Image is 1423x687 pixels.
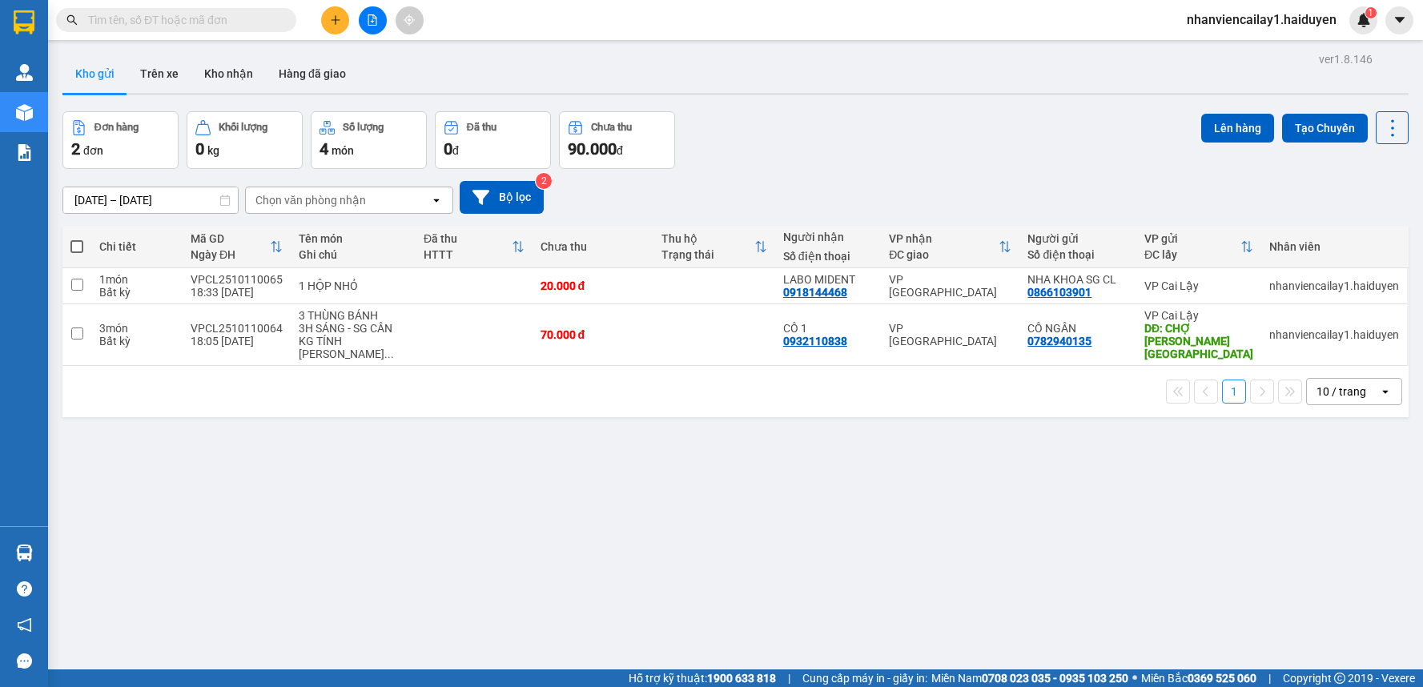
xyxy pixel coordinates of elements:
[191,273,283,286] div: VPCL2510110065
[1269,328,1399,341] div: nhanviencailay1.haiduyen
[783,335,847,348] div: 0932110838
[1269,240,1399,253] div: Nhân viên
[444,139,452,159] span: 0
[17,653,32,669] span: message
[1174,10,1349,30] span: nhanviencailay1.haiduyen
[17,617,32,633] span: notification
[430,194,443,207] svg: open
[299,279,408,292] div: 1 HỘP NHỎ
[1136,226,1261,268] th: Toggle SortBy
[191,335,283,348] div: 18:05 [DATE]
[629,669,776,687] span: Hỗ trợ kỹ thuật:
[1282,114,1368,143] button: Tạo Chuyến
[889,273,1011,299] div: VP [GEOGRAPHIC_DATA]
[191,248,270,261] div: Ngày ĐH
[559,111,675,169] button: Chưa thu90.000đ
[384,348,394,360] span: ...
[320,139,328,159] span: 4
[404,14,415,26] span: aim
[591,122,632,133] div: Chưa thu
[330,14,341,26] span: plus
[191,322,283,335] div: VPCL2510110064
[982,672,1128,685] strong: 0708 023 035 - 0935 103 250
[191,286,283,299] div: 18:33 [DATE]
[127,54,191,93] button: Trên xe
[16,104,33,121] img: warehouse-icon
[1222,380,1246,404] button: 1
[299,248,408,261] div: Ghi chú
[452,144,459,157] span: đ
[653,226,775,268] th: Toggle SortBy
[1385,6,1413,34] button: caret-down
[541,240,646,253] div: Chưa thu
[16,64,33,81] img: warehouse-icon
[99,335,175,348] div: Bất kỳ
[1268,669,1271,687] span: |
[1365,7,1377,18] sup: 1
[783,286,847,299] div: 0918144468
[1027,335,1091,348] div: 0782940135
[1144,322,1253,360] div: DĐ: CHỢ THUỘC NHIÊU
[63,187,238,213] input: Select a date range.
[617,144,623,157] span: đ
[1393,13,1407,27] span: caret-down
[66,14,78,26] span: search
[1027,232,1128,245] div: Người gửi
[889,322,1011,348] div: VP [GEOGRAPHIC_DATA]
[889,232,999,245] div: VP nhận
[783,231,874,243] div: Người nhận
[1144,279,1253,292] div: VP Cai Lậy
[311,111,427,169] button: Số lượng4món
[1141,669,1256,687] span: Miền Bắc
[707,672,776,685] strong: 1900 633 818
[416,226,533,268] th: Toggle SortBy
[1319,50,1373,68] div: ver 1.8.146
[191,232,270,245] div: Mã GD
[99,240,175,253] div: Chi tiết
[802,669,927,687] span: Cung cấp máy in - giấy in:
[299,322,408,360] div: 3H SÁNG - SG CÂN KG TÍNH TIỀN LẠI GIÚP EM NHAAAAAA
[783,250,874,263] div: Số điện thoại
[99,322,175,335] div: 3 món
[183,226,291,268] th: Toggle SortBy
[783,273,874,286] div: LABO MIDENT
[396,6,424,34] button: aim
[71,139,80,159] span: 2
[1316,384,1366,400] div: 10 / trang
[1144,232,1240,245] div: VP gửi
[1201,114,1274,143] button: Lên hàng
[191,54,266,93] button: Kho nhận
[783,322,874,335] div: CÔ 1
[931,669,1128,687] span: Miền Nam
[367,14,378,26] span: file-add
[62,54,127,93] button: Kho gửi
[195,139,204,159] span: 0
[541,328,646,341] div: 70.000 đ
[16,544,33,561] img: warehouse-icon
[17,581,32,597] span: question-circle
[219,122,267,133] div: Khối lượng
[299,309,408,322] div: 3 THÙNG BÁNH
[541,279,646,292] div: 20.000 đ
[536,173,552,189] sup: 2
[1368,7,1373,18] span: 1
[435,111,551,169] button: Đã thu0đ
[661,248,754,261] div: Trạng thái
[1188,672,1256,685] strong: 0369 525 060
[62,111,179,169] button: Đơn hàng2đơn
[88,11,277,29] input: Tìm tên, số ĐT hoặc mã đơn
[1132,675,1137,681] span: ⚪️
[1379,385,1392,398] svg: open
[187,111,303,169] button: Khối lượng0kg
[1027,273,1128,286] div: NHA KHOA SG CL
[424,232,512,245] div: Đã thu
[94,122,139,133] div: Đơn hàng
[1027,248,1128,261] div: Số điện thoại
[321,6,349,34] button: plus
[299,232,408,245] div: Tên món
[568,139,617,159] span: 90.000
[1269,279,1399,292] div: nhanviencailay1.haiduyen
[424,248,512,261] div: HTTT
[99,273,175,286] div: 1 món
[207,144,219,157] span: kg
